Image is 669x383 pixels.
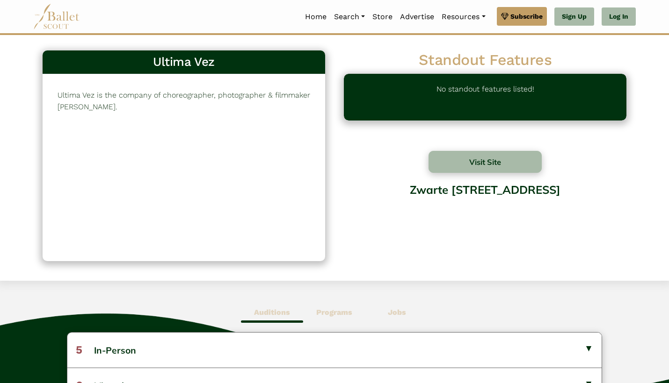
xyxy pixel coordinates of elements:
p: No standout features listed! [436,83,534,111]
a: Advertise [396,7,438,27]
button: Visit Site [429,151,542,173]
a: Subscribe [497,7,547,26]
button: 5In-Person [67,333,602,367]
b: Auditions [254,308,290,317]
p: Ultima Vez is the company of choreographer, photographer & filmmaker [PERSON_NAME]. [58,89,310,113]
a: Sign Up [554,7,594,26]
a: Store [369,7,396,27]
a: Resources [438,7,489,27]
h2: Standout Features [344,50,626,70]
b: Programs [316,308,352,317]
a: Home [301,7,330,27]
b: Jobs [388,308,406,317]
span: Subscribe [510,11,543,21]
img: gem.svg [501,11,509,21]
h3: Ultima Vez [50,54,318,70]
div: Zwarte [STREET_ADDRESS] [344,176,626,251]
a: Log In [602,7,636,26]
span: 5 [76,343,82,356]
a: Search [330,7,369,27]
